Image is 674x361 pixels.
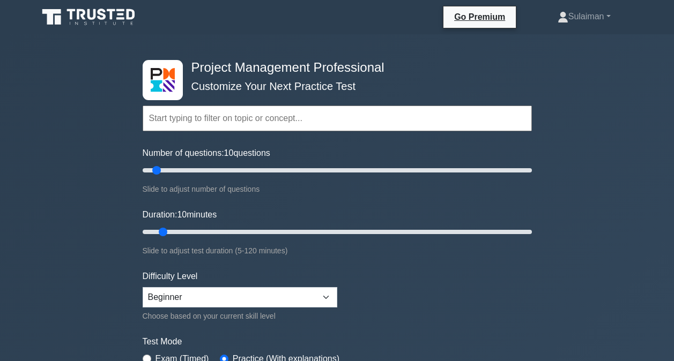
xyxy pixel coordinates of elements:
[143,310,337,322] div: Choose based on your current skill level
[224,148,234,157] span: 10
[143,244,532,257] div: Slide to adjust test duration (5-120 minutes)
[532,6,636,27] a: Sulaiman
[143,106,532,131] input: Start typing to filter on topic or concept...
[177,210,187,219] span: 10
[143,270,198,283] label: Difficulty Level
[448,10,512,24] a: Go Premium
[143,208,217,221] label: Duration: minutes
[143,147,270,160] label: Number of questions: questions
[143,183,532,195] div: Slide to adjust number of questions
[143,335,532,348] label: Test Mode
[187,60,479,76] h4: Project Management Professional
